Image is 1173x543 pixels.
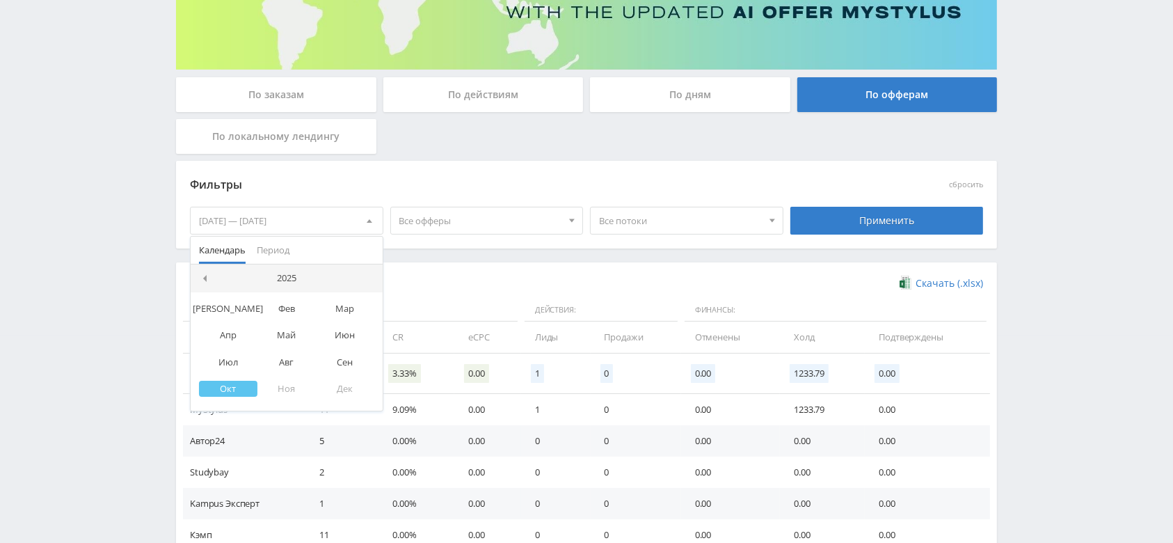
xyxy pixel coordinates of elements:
[199,381,257,397] div: Окт
[383,77,584,112] div: По действиям
[176,77,376,112] div: По заказам
[591,394,681,425] td: 0
[316,381,374,397] div: Дек
[257,301,316,317] div: Фев
[790,207,984,235] div: Применить
[681,457,780,488] td: 0.00
[176,119,376,154] div: По локальному лендингу
[681,425,780,457] td: 0.00
[949,180,983,189] button: сбросить
[521,457,591,488] td: 0
[183,354,305,394] td: Итого:
[591,425,681,457] td: 0
[590,77,790,112] div: По дням
[599,207,762,234] span: Все потоки
[865,394,990,425] td: 0.00
[199,327,257,343] div: Апр
[191,207,383,234] div: [DATE] — [DATE]
[790,364,829,383] span: 1233.79
[865,322,990,353] td: Подтверждены
[316,354,374,370] div: Сен
[316,327,374,343] div: Июн
[305,425,378,457] td: 5
[681,322,780,353] td: Отменены
[183,299,518,322] span: Данные:
[454,488,521,519] td: 0.00
[199,237,246,264] span: Календарь
[183,425,305,457] td: Автор24
[780,425,865,457] td: 0.00
[378,457,454,488] td: 0.00%
[388,364,420,383] span: 3.33%
[190,175,783,196] div: Фильтры
[865,488,990,519] td: 0.00
[780,322,865,353] td: Холд
[780,488,865,519] td: 0.00
[681,394,780,425] td: 0.00
[600,364,614,383] span: 0
[454,322,521,353] td: eCPC
[257,327,316,343] div: Май
[525,299,678,322] span: Действия:
[900,276,983,290] a: Скачать (.xlsx)
[271,273,302,284] div: 2025
[183,322,305,353] td: Дата
[875,364,899,383] span: 0.00
[183,488,305,519] td: Kampus Эксперт
[257,354,316,370] div: Авг
[685,299,987,322] span: Финансы:
[464,364,488,383] span: 0.00
[199,301,257,317] div: [PERSON_NAME]
[378,425,454,457] td: 0.00%
[900,276,911,290] img: xlsx
[691,364,715,383] span: 0.00
[591,488,681,519] td: 0
[797,77,998,112] div: По офферам
[780,394,865,425] td: 1233.79
[865,425,990,457] td: 0.00
[183,457,305,488] td: Studybay
[378,394,454,425] td: 9.09%
[454,457,521,488] td: 0.00
[780,457,865,488] td: 0.00
[681,488,780,519] td: 0.00
[521,322,591,353] td: Лиды
[378,322,454,353] td: CR
[399,207,562,234] span: Все офферы
[454,425,521,457] td: 0.00
[199,354,257,370] div: Июл
[531,364,544,383] span: 1
[865,457,990,488] td: 0.00
[454,394,521,425] td: 0.00
[521,425,591,457] td: 0
[378,488,454,519] td: 0.00%
[521,394,591,425] td: 1
[305,488,378,519] td: 1
[591,457,681,488] td: 0
[521,488,591,519] td: 0
[257,381,316,397] div: Ноя
[183,394,305,425] td: MyStylus
[193,237,251,264] button: Календарь
[257,237,289,264] span: Период
[591,322,681,353] td: Продажи
[305,457,378,488] td: 2
[916,278,983,289] span: Скачать (.xlsx)
[316,301,374,317] div: Мар
[251,237,295,264] button: Период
